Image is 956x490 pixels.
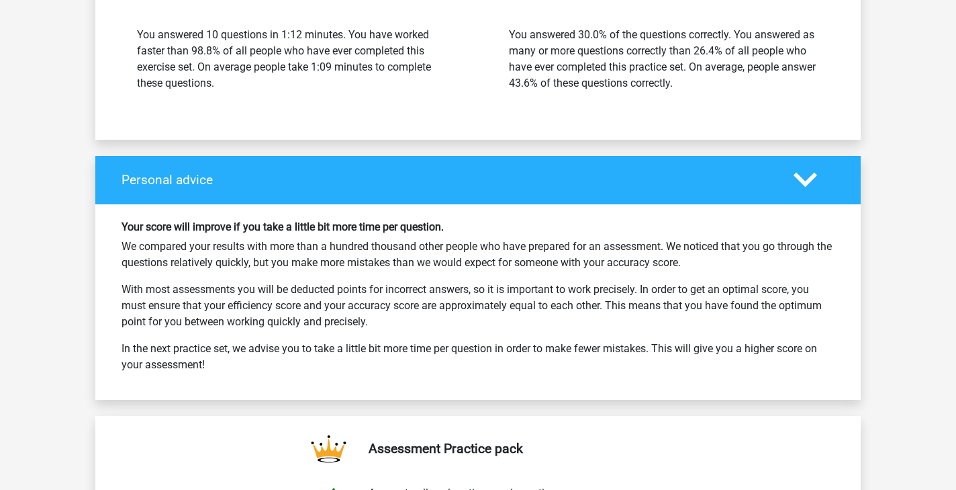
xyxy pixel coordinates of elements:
[122,172,773,188] h4: Personal advice
[122,341,834,373] p: In the next practice set, we advise you to take a little bit more time per question in order to m...
[122,220,834,233] h6: Your score will improve if you take a little bit more time per question.
[122,239,834,271] p: We compared your results with more than a hundred thousand other people who have prepared for an ...
[122,282,834,330] p: With most assessments you will be deducted points for incorrect answers, so it is important to wo...
[137,27,447,91] div: You answered 10 questions in 1:12 minutes. You have worked faster than 98.8% of all people who ha...
[509,27,819,91] div: You answered 30.0% of the questions correctly. You answered as many or more questions correctly t...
